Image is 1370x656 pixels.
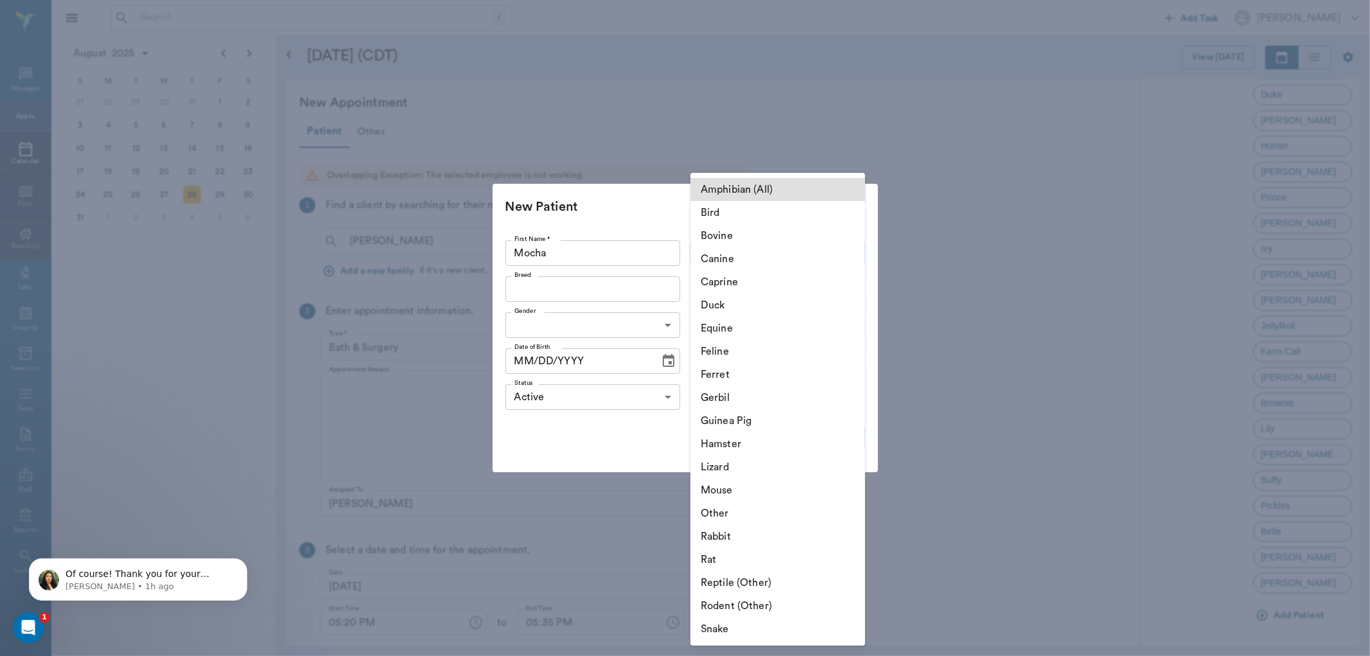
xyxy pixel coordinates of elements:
li: Equine [690,317,865,340]
li: Snake [690,617,865,641]
iframe: Intercom live chat [13,612,44,643]
li: Gerbil [690,386,865,409]
li: Guinea Pig [690,409,865,432]
li: Caprine [690,270,865,294]
li: Lizard [690,456,865,479]
li: Bird [690,201,865,224]
li: Bovine [690,224,865,247]
li: Amphibian (All) [690,178,865,201]
li: Reptile (Other) [690,571,865,594]
span: 1 [39,612,49,623]
li: Mouse [690,479,865,502]
li: Rabbit [690,525,865,548]
li: Duck [690,294,865,317]
li: Other [690,502,865,525]
li: Canine [690,247,865,270]
li: Hamster [690,432,865,456]
li: Rodent (Other) [690,594,865,617]
iframe: Intercom notifications message [10,531,267,621]
li: Ferret [690,363,865,386]
li: Feline [690,340,865,363]
li: Rat [690,548,865,571]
